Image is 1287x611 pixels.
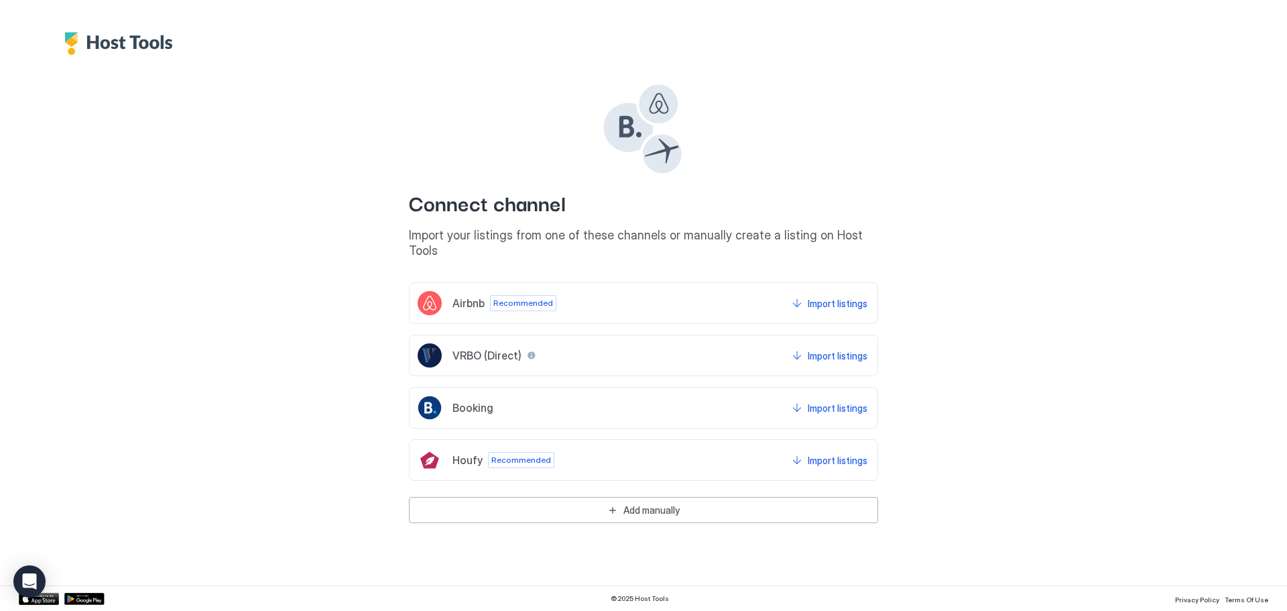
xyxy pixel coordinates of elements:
a: Privacy Policy [1175,592,1219,606]
a: App Store [19,593,59,605]
span: Recommended [493,297,553,309]
button: Add manually [409,497,878,523]
span: Airbnb [452,296,485,310]
span: Privacy Policy [1175,596,1219,604]
button: Import listings [790,291,869,315]
div: Import listings [808,401,867,415]
div: Add manually [623,503,680,517]
div: Import listings [808,296,867,311]
div: Open Intercom Messenger [13,565,46,598]
span: Booking [452,401,493,414]
div: Import listings [808,349,867,363]
button: Import listings [790,343,869,368]
button: Import listings [790,396,869,420]
span: Terms Of Use [1225,596,1268,604]
span: VRBO (Direct) [452,349,522,362]
div: Import listings [808,453,867,467]
a: Google Play Store [64,593,105,605]
span: Connect channel [409,187,878,217]
div: Host Tools Logo [64,32,180,55]
span: Recommended [491,454,551,466]
span: Import your listings from one of these channels or manually create a listing on Host Tools [409,228,878,258]
a: Terms Of Use [1225,592,1268,606]
span: Houfy [452,453,483,467]
button: Import listings [790,448,869,472]
span: © 2025 Host Tools [611,594,669,603]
